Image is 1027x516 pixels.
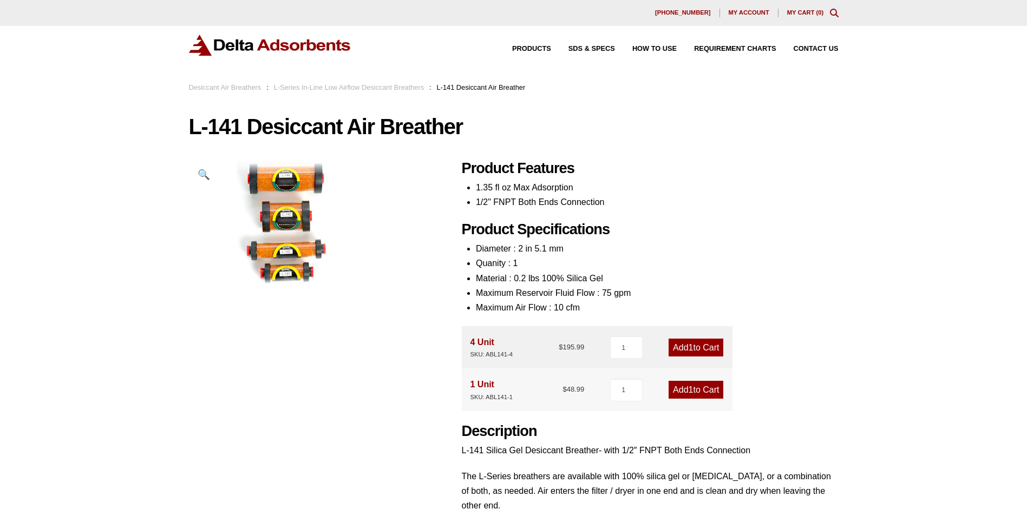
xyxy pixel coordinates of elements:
img: L-141 Desiccant Air Breather [189,160,395,287]
li: 1/2" FNPT Both Ends Connection [476,195,839,209]
span: Products [512,45,551,52]
span: 1 [689,385,694,394]
a: My account [720,9,779,17]
span: How to Use [632,45,677,52]
span: L-141 Desiccant Air Breather [437,83,526,91]
a: View full-screen image gallery [189,160,219,189]
a: Add1to Cart [669,339,723,356]
div: 4 Unit [470,335,513,360]
a: How to Use [615,45,677,52]
bdi: 48.99 [562,385,584,393]
span: 1 [689,343,694,352]
div: Toggle Modal Content [830,9,839,17]
span: : [266,83,269,91]
p: L-141 Silica Gel Desiccant Breather- with 1/2″ FNPT Both Ends Connection [462,443,839,458]
li: Diameter : 2 in 5.1 mm [476,241,839,256]
li: Material : 0.2 lbs 100% Silica Gel [476,271,839,286]
a: Desiccant Air Breathers [189,83,261,91]
li: Maximum Air Flow : 10 cfm [476,300,839,315]
span: $ [562,385,566,393]
span: $ [559,343,562,351]
div: SKU: ABL141-1 [470,392,513,402]
img: Delta Adsorbents [189,35,351,56]
a: L-Series In-Line Low Airflow Desiccant Breathers [274,83,424,91]
span: [PHONE_NUMBER] [655,10,711,16]
p: The L-Series breathers are available with 100% silica gel or [MEDICAL_DATA], or a combination of ... [462,469,839,513]
li: 1.35 fl oz Max Adsorption [476,180,839,195]
a: Requirement Charts [677,45,776,52]
span: Requirement Charts [694,45,776,52]
bdi: 195.99 [559,343,584,351]
span: SDS & SPECS [568,45,615,52]
h2: Product Specifications [462,221,839,239]
a: [PHONE_NUMBER] [646,9,720,17]
span: 🔍 [198,169,210,180]
a: My Cart (0) [787,9,824,16]
div: SKU: ABL141-4 [470,349,513,360]
a: Products [495,45,551,52]
span: 0 [818,9,821,16]
a: Contact Us [776,45,839,52]
span: : [429,83,431,91]
span: My account [729,10,769,16]
span: Contact Us [794,45,839,52]
li: Maximum Reservoir Fluid Flow : 75 gpm [476,286,839,300]
div: 1 Unit [470,377,513,402]
h1: L-141 Desiccant Air Breather [189,115,839,138]
h2: Description [462,422,839,440]
a: SDS & SPECS [551,45,615,52]
li: Quanity : 1 [476,256,839,270]
h2: Product Features [462,160,839,177]
a: Add1to Cart [669,381,723,399]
